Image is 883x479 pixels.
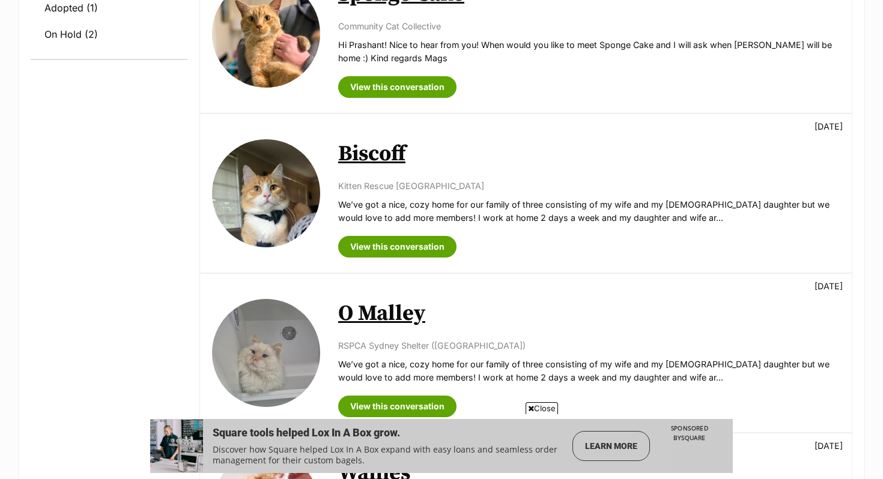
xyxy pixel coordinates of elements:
[815,439,843,452] p: [DATE]
[338,140,405,167] a: Biscoff
[338,179,840,192] p: Kitten Rescue [GEOGRAPHIC_DATA]
[150,419,733,473] iframe: Advertisement
[212,299,320,407] img: O Malley
[338,236,457,258] a: View this conversation
[338,76,457,98] a: View this conversation
[338,339,840,352] p: RSPCA Sydney Shelter ([GEOGRAPHIC_DATA])
[815,280,843,292] p: [DATE]
[338,198,840,224] p: We’ve got a nice, cozy home for our family of three consisting of my wife and my [DEMOGRAPHIC_DAT...
[815,120,843,133] p: [DATE]
[338,300,425,327] a: O Malley
[212,139,320,247] img: Biscoff
[338,396,457,417] a: View this conversation
[338,20,840,32] p: Community Cat Collective
[526,402,558,414] span: Close
[338,358,840,384] p: We’ve got a nice, cozy home for our family of three consisting of my wife and my [DEMOGRAPHIC_DAT...
[31,22,187,47] a: On Hold (2)
[338,38,840,64] p: Hi Prashant! Nice to hear from you! When would you like to meet Sponge Cake and I will ask when [...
